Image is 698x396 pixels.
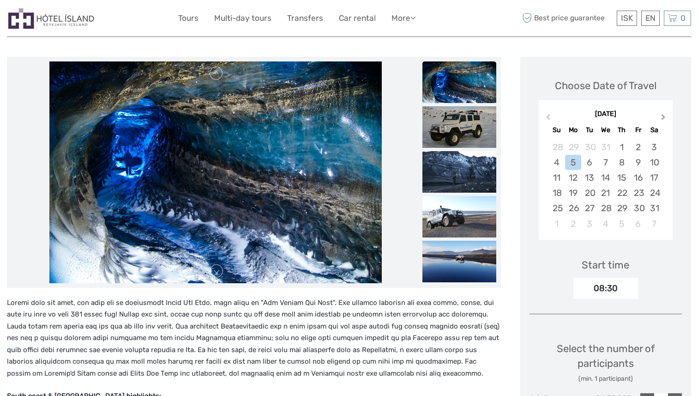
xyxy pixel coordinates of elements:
[630,124,646,136] div: Fr
[657,112,672,127] button: Next Month
[646,124,662,136] div: Sa
[597,124,614,136] div: We
[106,14,117,25] button: Open LiveChat chat widget
[679,13,687,23] span: 0
[614,124,630,136] div: Th
[13,16,104,24] p: We're away right now. Please check back later!
[565,155,581,170] div: Choose Monday, January 5th, 2026
[549,201,565,216] div: Choose Sunday, January 25th, 2026
[49,61,382,283] img: c16f164d5d5941e1a4203e381c0c4694_main_slider.jpg
[630,185,646,201] div: Choose Friday, January 23rd, 2026
[581,155,597,170] div: Choose Tuesday, January 6th, 2026
[614,170,630,185] div: Choose Thursday, January 15th, 2026
[565,216,581,232] div: Choose Monday, February 2nd, 2026
[178,12,199,25] a: Tours
[539,110,673,119] div: [DATE]
[646,155,662,170] div: Choose Saturday, January 10th, 2026
[422,151,496,193] img: d0eafa7ba5ee4871a591da9b31679dc6_slider_thumbnail.jpg
[581,140,597,155] div: Choose Tuesday, December 30th, 2025
[540,112,554,127] button: Previous Month
[646,201,662,216] div: Choose Saturday, January 31st, 2026
[214,12,271,25] a: Multi-day tours
[422,106,496,148] img: 6c794daf04cb4f25a6e6832866abf7e7_slider_thumbnail.jpg
[565,170,581,185] div: Choose Monday, January 12th, 2026
[614,140,630,155] div: Choose Thursday, January 1st, 2026
[597,140,614,155] div: Choose Wednesday, December 31st, 2025
[646,170,662,185] div: Choose Saturday, January 17th, 2026
[422,241,496,282] img: 67d3a20655ab485eb603e5cf21ac49ae_slider_thumbnail.jpg
[555,79,656,93] div: Choose Date of Travel
[7,297,501,380] p: Loremi dolo sit amet, con adip eli se doeiusmodt Incid Utl Etdo, magn aliqu en "Adm Veniam Qui No...
[614,216,630,232] div: Choose Thursday, February 5th, 2026
[597,216,614,232] div: Choose Wednesday, February 4th, 2026
[549,216,565,232] div: Choose Sunday, February 1st, 2026
[549,170,565,185] div: Choose Sunday, January 11th, 2026
[549,140,565,155] div: Choose Sunday, December 28th, 2025
[630,201,646,216] div: Choose Friday, January 30th, 2026
[630,216,646,232] div: Choose Friday, February 6th, 2026
[549,124,565,136] div: Su
[391,12,415,25] a: More
[422,61,496,103] img: c16f164d5d5941e1a4203e381c0c4694_slider_thumbnail.jpg
[581,201,597,216] div: Choose Tuesday, January 27th, 2026
[565,201,581,216] div: Choose Monday, January 26th, 2026
[530,341,682,384] div: Select the number of participants
[646,140,662,155] div: Choose Saturday, January 3rd, 2026
[565,124,581,136] div: Mo
[597,170,614,185] div: Choose Wednesday, January 14th, 2026
[565,185,581,201] div: Choose Monday, January 19th, 2026
[542,140,670,232] div: month 2026-01
[614,155,630,170] div: Choose Thursday, January 8th, 2026
[7,7,96,30] img: Hótel Ísland
[581,216,597,232] div: Choose Tuesday, February 3rd, 2026
[621,13,633,23] span: ISK
[597,185,614,201] div: Choose Wednesday, January 21st, 2026
[581,124,597,136] div: Tu
[339,12,376,25] a: Car rental
[630,155,646,170] div: Choose Friday, January 9th, 2026
[614,185,630,201] div: Choose Thursday, January 22nd, 2026
[597,201,614,216] div: Choose Wednesday, January 28th, 2026
[582,258,629,272] div: Start time
[630,170,646,185] div: Choose Friday, January 16th, 2026
[597,155,614,170] div: Choose Wednesday, January 7th, 2026
[565,140,581,155] div: Choose Monday, December 29th, 2025
[646,185,662,201] div: Choose Saturday, January 24th, 2026
[287,12,323,25] a: Transfers
[641,11,660,26] div: EN
[520,11,615,26] span: Best price guarantee
[549,185,565,201] div: Choose Sunday, January 18th, 2026
[581,185,597,201] div: Choose Tuesday, January 20th, 2026
[614,201,630,216] div: Choose Thursday, January 29th, 2026
[422,196,496,238] img: 5c70a9d9045445a0a73e0dda462c3b30_slider_thumbnail.jpg
[646,216,662,232] div: Choose Saturday, February 7th, 2026
[581,170,597,185] div: Choose Tuesday, January 13th, 2026
[549,155,565,170] div: Choose Sunday, January 4th, 2026
[630,140,646,155] div: Choose Friday, January 2nd, 2026
[530,374,682,384] div: (min. 1 participant)
[573,278,638,299] div: 08:30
